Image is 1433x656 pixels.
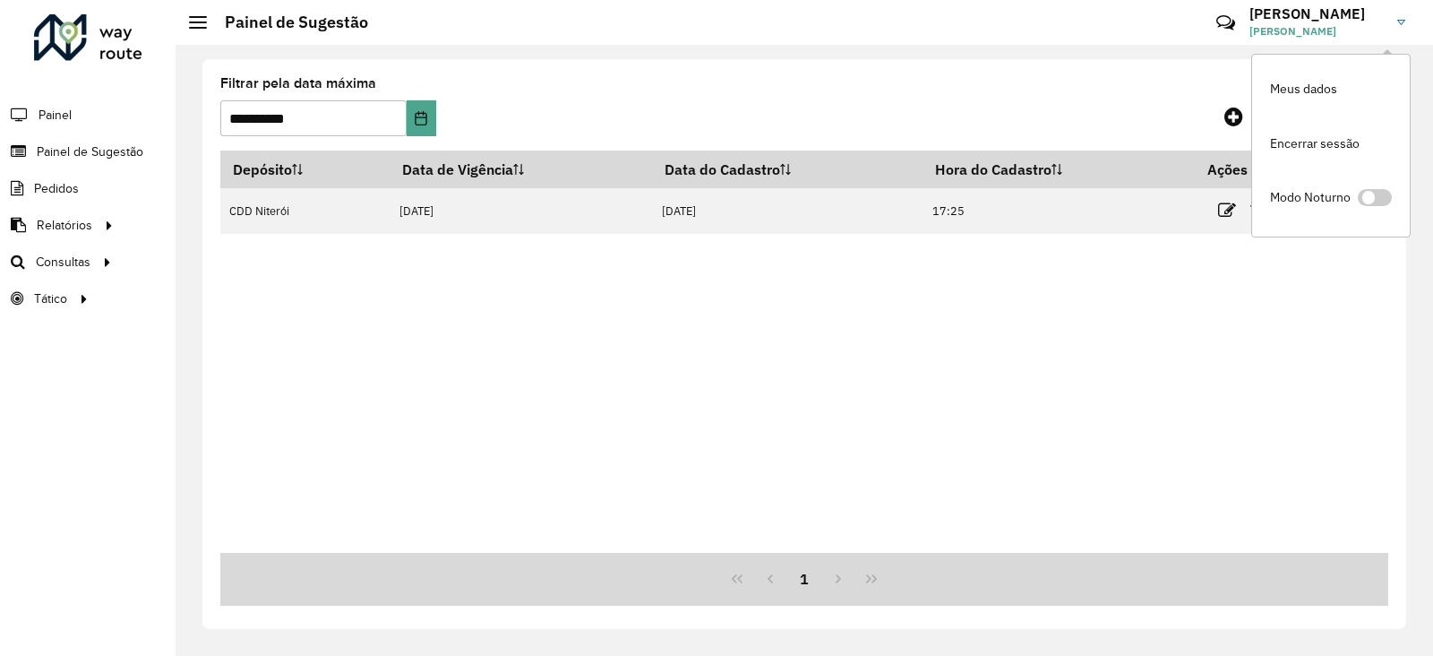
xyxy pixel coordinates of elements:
[407,100,435,136] button: Choose Date
[1206,4,1245,42] a: Contato Rápido
[39,106,72,125] span: Painel
[207,13,368,32] h2: Painel de Sugestão
[1270,188,1351,207] span: Modo Noturno
[652,151,922,188] th: Data do Cadastro
[34,179,79,198] span: Pedidos
[220,73,376,94] label: Filtrar pela data máxima
[220,151,390,188] th: Depósito
[34,289,67,308] span: Tático
[1218,198,1236,222] a: Editar
[787,562,821,596] button: 1
[1195,151,1302,188] th: Ações
[1252,62,1410,117] a: Meus dados
[922,151,1195,188] th: Hora do Cadastro
[652,188,922,234] td: [DATE]
[220,188,390,234] td: CDD Niterói
[36,253,90,272] span: Consultas
[922,188,1195,234] td: 17:25
[1249,23,1384,39] span: [PERSON_NAME]
[1249,5,1384,22] h3: [PERSON_NAME]
[390,151,652,188] th: Data de Vigência
[390,188,652,234] td: [DATE]
[37,142,143,161] span: Painel de Sugestão
[1252,117,1410,171] a: Encerrar sessão
[37,216,92,235] span: Relatórios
